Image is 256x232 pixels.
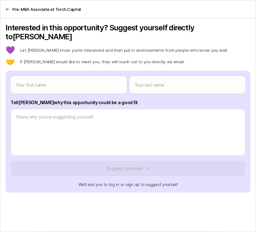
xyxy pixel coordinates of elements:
p: 🤝 [5,58,15,66]
p: Pre-MBA Associate at Torch Capital [12,6,81,12]
p: Interested in this opportunity? Suggest yourself directly to [PERSON_NAME] [5,23,251,41]
p: 💜 [5,46,15,54]
p: If [PERSON_NAME] would like to meet you, they will reach out to you directly via email. [20,58,185,65]
p: Tell [PERSON_NAME] why this opportunity could be a good fit [11,99,245,106]
p: Let [PERSON_NAME] know you’re interested and then pull in endorsements from people who know you w... [20,47,228,53]
p: We’ll ask you to log in or sign up to suggest yourself [11,181,245,188]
